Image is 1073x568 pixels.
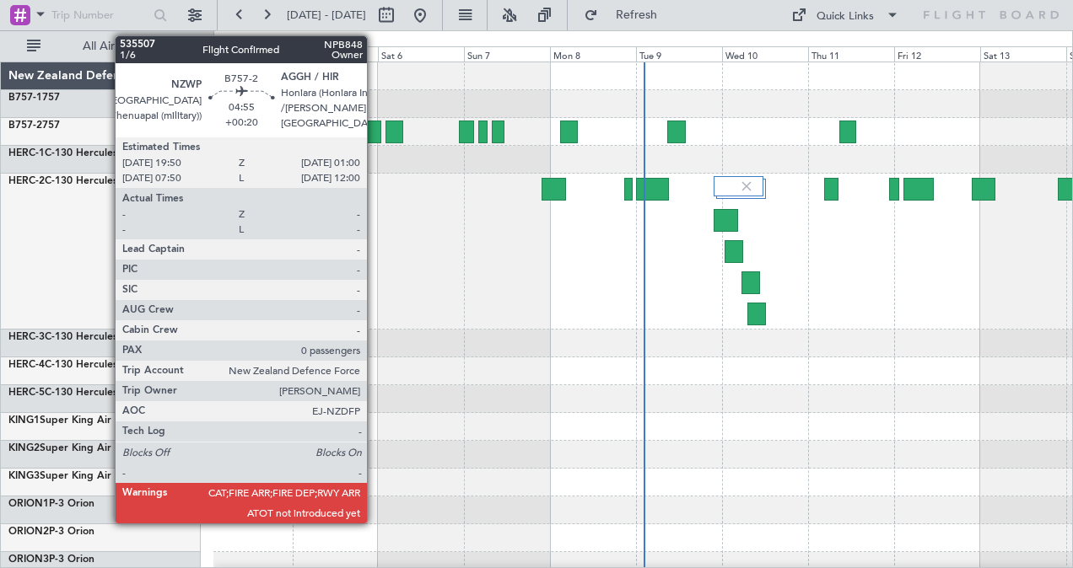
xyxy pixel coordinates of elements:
[550,46,636,62] div: Mon 8
[207,46,293,62] div: Thu 4
[8,471,40,481] span: KING3
[8,527,49,537] span: ORION2
[722,46,808,62] div: Wed 10
[8,443,132,453] a: KING2Super King Air 200
[8,332,45,342] span: HERC-3
[293,46,379,62] div: Fri 5
[44,40,178,52] span: All Aircraft
[8,499,49,509] span: ORION1
[636,46,722,62] div: Tue 9
[8,93,60,103] a: B757-1757
[8,93,42,103] span: B757-1
[287,8,366,23] span: [DATE] - [DATE]
[8,415,132,426] a: KING1Super King Air 200
[817,8,874,25] div: Quick Links
[8,388,117,398] a: HERC-5C-130 Hercules
[8,360,117,370] a: HERC-4C-130 Hercules
[8,332,117,342] a: HERC-3C-130 Hercules
[8,499,94,509] a: ORION1P-3 Orion
[8,148,45,158] span: HERC-1
[8,388,45,398] span: HERC-5
[8,176,117,186] a: HERC-2C-130 Hercules
[8,121,42,131] span: B757-2
[8,555,94,565] a: ORION3P-3 Orion
[8,415,40,426] span: KING1
[217,34,245,48] div: [DATE]
[8,471,132,481] a: KING3Super King Air 200
[8,360,45,370] span: HERC-4
[8,443,40,453] span: KING2
[739,179,754,194] img: gray-close.svg
[8,148,117,158] a: HERC-1C-130 Hercules
[808,46,894,62] div: Thu 11
[980,46,1066,62] div: Sat 13
[378,46,464,62] div: Sat 6
[783,2,908,29] button: Quick Links
[51,3,148,28] input: Trip Number
[8,555,49,565] span: ORION3
[464,46,550,62] div: Sun 7
[894,46,980,62] div: Fri 12
[8,121,60,131] a: B757-2757
[601,9,672,21] span: Refresh
[576,2,677,29] button: Refresh
[8,176,45,186] span: HERC-2
[8,527,94,537] a: ORION2P-3 Orion
[19,33,183,60] button: All Aircraft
